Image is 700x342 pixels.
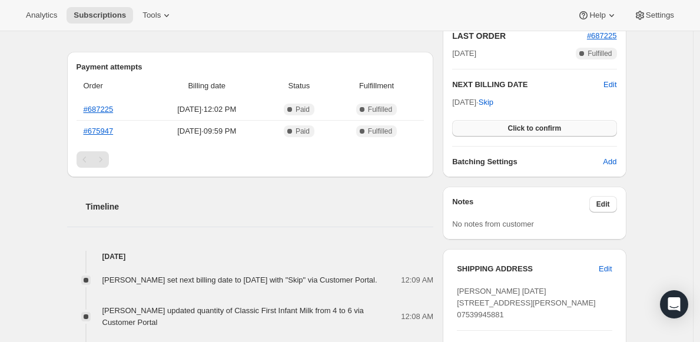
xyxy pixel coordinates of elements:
[452,48,476,59] span: [DATE]
[646,11,674,20] span: Settings
[452,30,587,42] h2: LAST ORDER
[479,97,493,108] span: Skip
[142,11,161,20] span: Tools
[592,260,619,278] button: Edit
[472,93,500,112] button: Skip
[336,80,417,92] span: Fulfillment
[368,127,392,136] span: Fulfilled
[67,7,133,24] button: Subscriptions
[26,11,57,20] span: Analytics
[452,79,603,91] h2: NEXT BILLING DATE
[152,125,263,137] span: [DATE] · 09:59 PM
[74,11,126,20] span: Subscriptions
[589,11,605,20] span: Help
[152,80,263,92] span: Billing date
[77,151,424,168] nav: Pagination
[296,127,310,136] span: Paid
[84,105,114,114] a: #687225
[152,104,263,115] span: [DATE] · 12:02 PM
[589,196,617,212] button: Edit
[452,120,616,137] button: Click to confirm
[368,105,392,114] span: Fulfilled
[77,61,424,73] h2: Payment attempts
[296,105,310,114] span: Paid
[401,311,433,323] span: 12:08 AM
[67,251,434,263] h4: [DATE]
[603,79,616,91] button: Edit
[86,201,434,212] h2: Timeline
[269,80,329,92] span: Status
[102,306,364,327] span: [PERSON_NAME] updated quantity of Classic First Infant Milk from 4 to 6 via Customer Portal
[570,7,624,24] button: Help
[596,200,610,209] span: Edit
[401,274,433,286] span: 12:09 AM
[452,98,493,107] span: [DATE] ·
[135,7,180,24] button: Tools
[588,49,612,58] span: Fulfilled
[457,263,599,275] h3: SHIPPING ADDRESS
[603,156,616,168] span: Add
[77,73,148,99] th: Order
[587,30,617,42] button: #687225
[452,156,603,168] h6: Batching Settings
[627,7,681,24] button: Settings
[84,127,114,135] a: #675947
[507,124,561,133] span: Click to confirm
[19,7,64,24] button: Analytics
[599,263,612,275] span: Edit
[596,152,623,171] button: Add
[660,290,688,318] div: Open Intercom Messenger
[102,275,377,284] span: [PERSON_NAME] set next billing date to [DATE] with "Skip" via Customer Portal.
[457,287,596,319] span: [PERSON_NAME] [DATE][STREET_ADDRESS][PERSON_NAME] 07539945881
[587,31,617,40] a: #687225
[452,220,534,228] span: No notes from customer
[452,196,589,212] h3: Notes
